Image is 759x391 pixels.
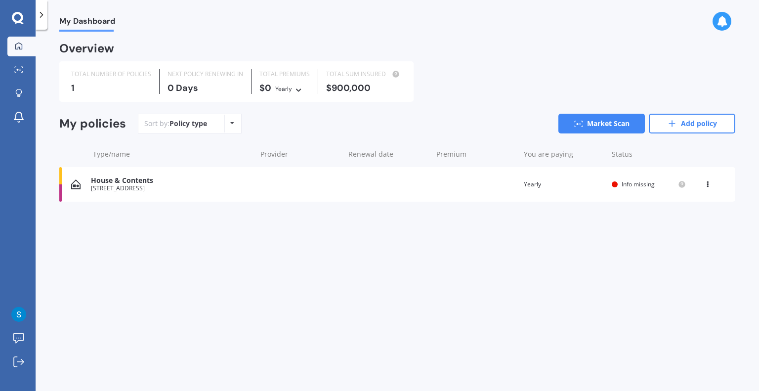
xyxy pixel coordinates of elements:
div: 1 [71,83,151,93]
div: Yearly [524,179,604,189]
div: Yearly [275,84,292,94]
a: Market Scan [558,114,645,133]
div: Type/name [93,149,253,159]
div: Provider [260,149,340,159]
span: Info missing [622,180,655,188]
div: Status [612,149,686,159]
img: ACg8ocKArjH3aQKW62KXy0_jVwq-CkgHrAUTv4Hge7egDDaB0gfonA=s96-c [11,307,26,322]
div: Premium [436,149,516,159]
div: TOTAL PREMIUMS [259,69,310,79]
div: House & Contents [91,176,252,185]
span: My Dashboard [59,16,115,30]
div: TOTAL SUM INSURED [326,69,402,79]
div: NEXT POLICY RENEWING IN [168,69,243,79]
div: Sort by: [144,119,207,129]
div: [STREET_ADDRESS] [91,185,252,192]
div: $0 [259,83,310,94]
a: Add policy [649,114,735,133]
div: $900,000 [326,83,402,93]
div: Policy type [169,119,207,129]
div: You are paying [524,149,604,159]
div: My policies [59,117,126,131]
div: Overview [59,43,114,53]
div: 0 Days [168,83,243,93]
img: House & Contents [71,179,81,189]
div: TOTAL NUMBER OF POLICIES [71,69,151,79]
div: Renewal date [348,149,428,159]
